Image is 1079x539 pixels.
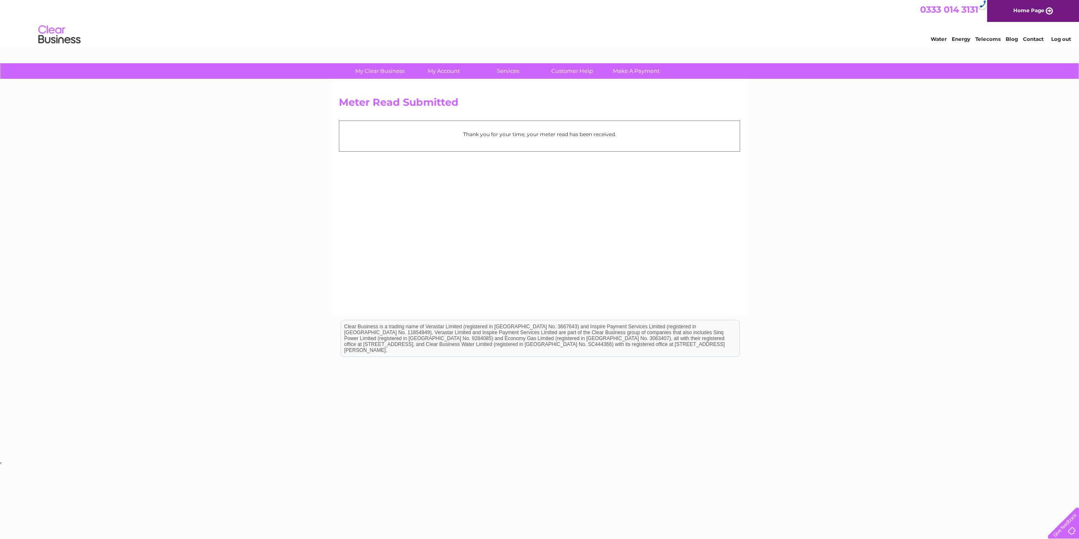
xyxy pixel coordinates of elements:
p: Thank you for your time, your meter read has been received. [344,130,735,138]
a: Log out [1051,36,1071,42]
a: Telecoms [975,36,1001,42]
a: Water [931,36,947,42]
div: Clear Business is a trading name of Verastar Limited (registered in [GEOGRAPHIC_DATA] No. 3667643... [341,5,739,41]
a: Blog [1006,36,1018,42]
a: My Clear Business [345,63,415,79]
a: Services [473,63,543,79]
a: Energy [952,36,970,42]
a: Contact [1023,36,1044,42]
a: Customer Help [537,63,607,79]
a: My Account [409,63,479,79]
img: logo.png [38,22,81,48]
h2: Meter Read Submitted [339,97,740,113]
a: Make A Payment [601,63,671,79]
a: 0333 014 3131 [920,4,978,15]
